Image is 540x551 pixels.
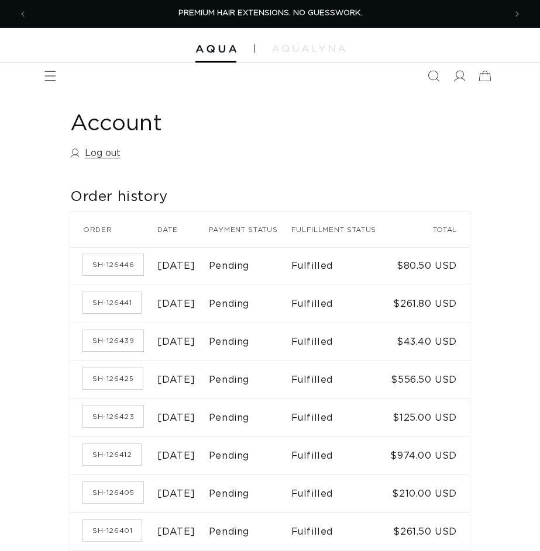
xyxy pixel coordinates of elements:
a: Order number SH-126405 [83,482,143,503]
td: $261.80 USD [390,285,470,323]
time: [DATE] [157,337,195,346]
time: [DATE] [157,527,195,536]
td: Pending [209,361,291,399]
a: Order number SH-126412 [83,444,141,465]
td: $125.00 USD [390,399,470,437]
th: Order [70,212,157,247]
td: Fulfilled [291,399,390,437]
time: [DATE] [157,299,195,309]
time: [DATE] [157,261,195,271]
td: Fulfilled [291,437,390,475]
img: Aqua Hair Extensions [195,45,236,53]
th: Fulfillment status [291,212,390,247]
time: [DATE] [157,375,195,384]
td: Fulfilled [291,285,390,323]
td: Pending [209,437,291,475]
a: Order number SH-126423 [83,406,143,427]
summary: Search [421,63,446,89]
summary: Menu [37,63,63,89]
th: Date [157,212,208,247]
td: Fulfilled [291,247,390,285]
time: [DATE] [157,451,195,460]
td: Pending [209,475,291,513]
td: $974.00 USD [390,437,470,475]
td: Pending [209,399,291,437]
time: [DATE] [157,489,195,498]
td: $80.50 USD [390,247,470,285]
td: Fulfilled [291,513,390,551]
h2: Order history [70,188,470,206]
a: Order number SH-126446 [83,254,143,275]
td: Fulfilled [291,323,390,361]
time: [DATE] [157,413,195,422]
td: $43.40 USD [390,323,470,361]
td: $210.00 USD [390,475,470,513]
span: PREMIUM HAIR EXTENSIONS. NO GUESSWORK. [178,9,362,17]
td: Pending [209,513,291,551]
a: Order number SH-126441 [83,292,141,313]
a: Log out [70,145,121,162]
a: Order number SH-126439 [83,330,143,351]
a: Order number SH-126401 [83,520,142,541]
a: Order number SH-126425 [83,368,143,389]
td: $261.50 USD [390,513,470,551]
td: Pending [209,323,291,361]
img: aqualyna.com [272,45,345,52]
button: Next announcement [504,1,530,27]
button: Previous announcement [10,1,36,27]
td: Fulfilled [291,475,390,513]
th: Total [390,212,470,247]
td: Pending [209,247,291,285]
td: $556.50 USD [390,361,470,399]
th: Payment status [209,212,291,247]
h1: Account [70,110,470,138]
td: Pending [209,285,291,323]
td: Fulfilled [291,361,390,399]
